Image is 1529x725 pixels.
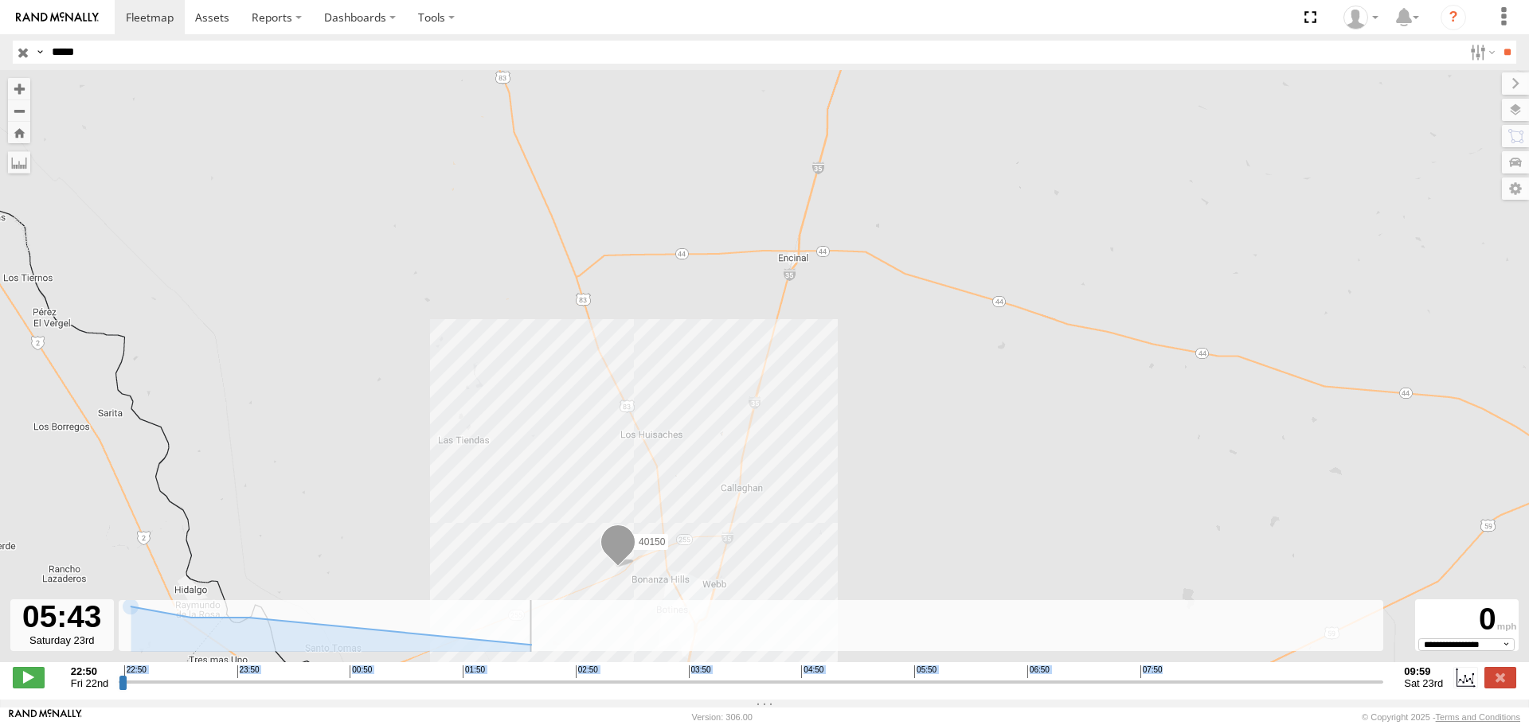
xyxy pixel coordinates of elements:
[8,99,30,122] button: Zoom out
[1404,677,1443,689] span: Sat 23rd Aug 2025
[1502,177,1529,200] label: Map Settings
[1404,665,1443,677] strong: 09:59
[9,709,82,725] a: Visit our Website
[1436,712,1520,722] a: Terms and Conditions
[13,667,45,688] label: Play/Stop
[8,122,30,143] button: Zoom Home
[237,665,260,678] span: 23:50
[16,12,99,23] img: rand-logo.svg
[1464,41,1498,64] label: Search Filter Options
[71,677,109,689] span: Fri 22nd Aug 2025
[1418,602,1516,638] div: 0
[639,536,665,548] span: 40150
[1362,712,1520,722] div: © Copyright 2025 -
[692,712,753,722] div: Version: 306.00
[689,665,711,678] span: 03:50
[1027,665,1050,678] span: 06:50
[124,665,147,678] span: 22:50
[350,665,372,678] span: 00:50
[33,41,46,64] label: Search Query
[8,78,30,99] button: Zoom in
[576,665,598,678] span: 02:50
[463,665,485,678] span: 01:50
[1484,667,1516,688] label: Close
[1338,6,1384,29] div: Caseta Laredo TX
[8,151,30,173] label: Measure
[1140,665,1163,678] span: 07:50
[1441,5,1466,30] i: ?
[71,665,109,677] strong: 22:50
[914,665,937,678] span: 05:50
[801,665,823,678] span: 04:50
